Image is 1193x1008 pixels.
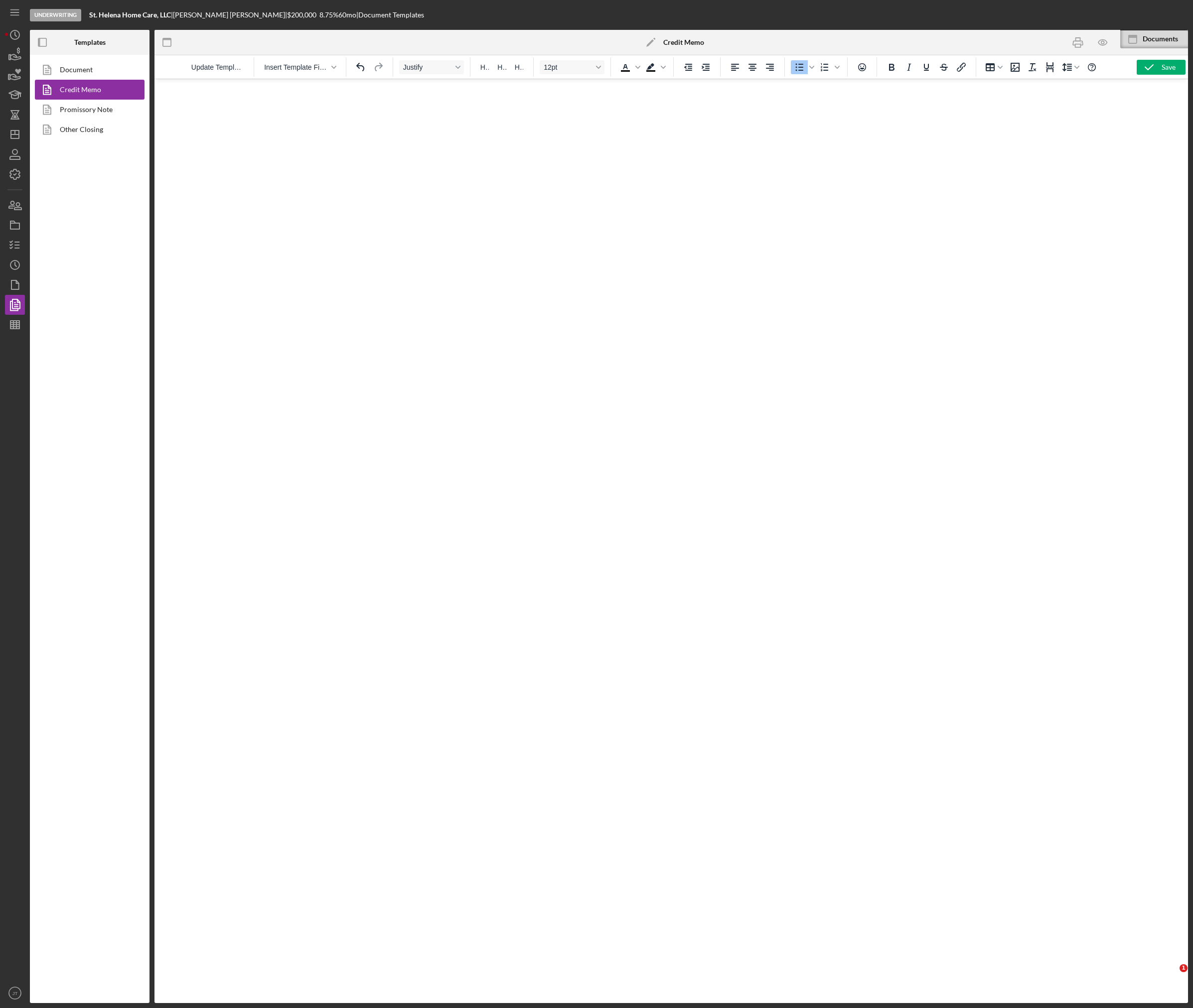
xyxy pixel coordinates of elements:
[30,9,81,21] div: Underwriting
[480,63,489,71] span: H1
[935,60,952,74] button: Strikethrough
[35,60,140,80] a: Document
[744,60,761,74] button: Align center
[154,79,1188,1003] iframe: Rich Text Area
[953,60,970,74] button: Insert/edit link
[187,60,248,74] button: Reset the template to the current product template value
[403,63,452,71] span: Justify
[511,60,528,74] button: Heading 3
[1180,964,1188,972] span: 1
[791,60,816,74] div: Bullet list
[89,11,173,19] div: |
[1137,60,1186,75] button: Save
[260,60,340,74] button: Insert Template Field
[1024,60,1041,74] button: Clear formatting
[352,60,369,74] button: Undo
[1143,35,1188,43] div: Documents
[74,38,106,46] b: Templates
[540,60,604,74] button: Font size 12pt
[173,11,287,19] div: [PERSON_NAME] [PERSON_NAME] |
[918,60,935,74] button: Underline
[642,60,667,74] div: Background color Black
[356,11,424,19] div: | Document Templates
[35,120,140,139] a: Other Closing
[544,63,593,71] span: 12pt
[854,60,871,74] button: Emojis
[515,63,524,71] span: H3
[319,11,338,19] div: 8.75 %
[264,63,328,71] span: Insert Template Field
[1162,60,1176,75] div: Save
[1042,60,1058,74] button: Page Break
[727,60,744,74] button: Align left
[1007,60,1024,74] button: Insert/edit image
[12,991,18,996] text: JT
[1083,60,1100,74] button: Help
[35,80,140,100] a: Credit Memo
[191,63,244,71] span: Update Template
[399,60,464,74] button: Format Justify
[617,60,642,74] div: Text color Black
[476,60,493,74] button: Heading 1
[900,60,917,74] button: Italic
[1059,60,1083,74] button: Line height
[1159,964,1183,988] iframe: Intercom live chat
[982,60,1006,74] button: Table
[370,60,387,74] button: Redo
[697,60,714,74] button: Increase indent
[680,60,697,74] button: Decrease indent
[883,60,900,74] button: Bold
[338,11,356,19] div: 60 mo
[493,60,510,74] button: Heading 2
[663,38,704,46] b: Credit Memo
[35,100,140,120] a: Promissory Note
[761,60,778,74] button: Align right
[5,983,25,1003] button: JT
[497,63,506,71] span: H2
[89,10,171,19] b: St. Helena Home Care, LLC
[816,60,841,74] div: Numbered list
[287,10,316,19] span: $200,000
